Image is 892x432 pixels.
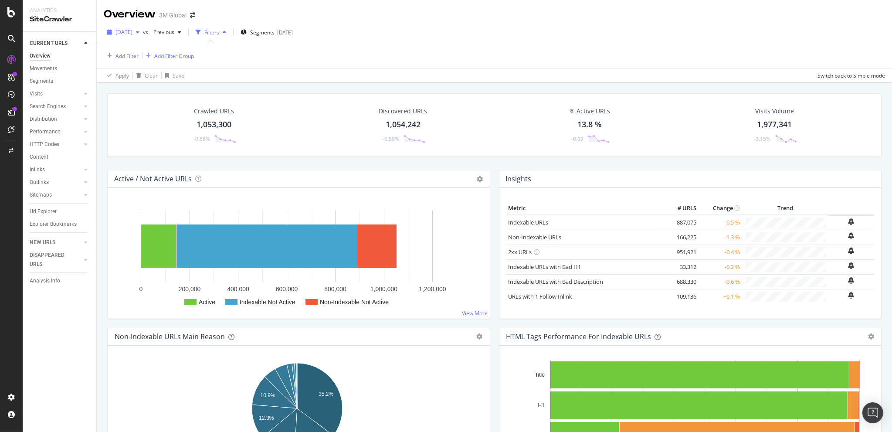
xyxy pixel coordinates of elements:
[30,238,81,247] a: NEW URLS
[862,402,883,423] div: Open Intercom Messenger
[477,176,483,182] i: Options
[506,173,532,185] h4: Insights
[104,25,143,39] button: [DATE]
[143,28,150,36] span: vs
[319,391,333,397] text: 35.2%
[509,248,532,256] a: 2xx URLs
[30,178,49,187] div: Outlinks
[192,25,230,39] button: Filters
[145,72,158,79] div: Clear
[419,286,446,293] text: 1,200,000
[30,207,57,216] div: Url Explorer
[509,293,573,300] a: URLs with 1 Follow Inlink
[30,51,51,61] div: Overview
[754,135,771,143] div: -3.15%
[320,299,389,306] text: Non-Indexable Not Active
[509,278,604,286] a: Indexable URLs with Bad Description
[173,72,184,79] div: Save
[30,238,55,247] div: NEW URLS
[237,25,296,39] button: Segments[DATE]
[259,415,274,421] text: 12.3%
[277,29,293,36] div: [DATE]
[848,277,855,284] div: bell-plus
[194,107,234,116] div: Crawled URLs
[115,202,479,312] svg: A chart.
[30,77,53,86] div: Segments
[664,245,699,259] td: 951,921
[477,333,483,340] div: gear
[664,259,699,274] td: 33,312
[30,178,81,187] a: Outlinks
[104,51,139,61] button: Add Filter
[30,89,43,99] div: Visits
[506,332,651,341] div: HTML Tags Performance for Indexable URLs
[30,77,90,86] a: Segments
[30,14,89,24] div: SiteCrawler
[30,251,81,269] a: DISAPPEARED URLS
[115,28,132,36] span: 2025 Aug. 10th
[30,165,45,174] div: Inlinks
[30,153,48,162] div: Content
[115,72,129,79] div: Apply
[755,107,794,116] div: Visits Volume
[324,286,346,293] text: 800,000
[150,28,174,36] span: Previous
[30,207,90,216] a: Url Explorer
[30,89,81,99] a: Visits
[30,140,81,149] a: HTTP Codes
[30,251,74,269] div: DISAPPEARED URLS
[509,218,549,226] a: Indexable URLs
[30,115,57,124] div: Distribution
[30,190,81,200] a: Sitemaps
[848,218,855,225] div: bell-plus
[139,286,143,293] text: 0
[159,11,187,20] div: 3M Global
[30,190,52,200] div: Sitemaps
[30,51,90,61] a: Overview
[154,52,194,60] div: Add Filter Group
[664,215,699,230] td: 887,075
[699,259,743,274] td: -0.2 %
[30,276,90,286] a: Analysis Info
[462,310,488,317] a: View More
[30,39,68,48] div: CURRENT URLS
[699,274,743,289] td: -0.6 %
[30,7,89,14] div: Analytics
[664,202,699,215] th: # URLS
[757,119,792,130] div: 1,977,341
[848,262,855,269] div: bell-plus
[30,140,59,149] div: HTTP Codes
[664,274,699,289] td: 688,330
[30,102,66,111] div: Search Engines
[199,299,215,306] text: Active
[506,202,664,215] th: Metric
[868,333,874,340] div: gear
[370,286,397,293] text: 1,000,000
[115,332,225,341] div: Non-Indexable URLs Main Reason
[699,215,743,230] td: -0.5 %
[30,220,77,229] div: Explorer Bookmarks
[30,102,81,111] a: Search Engines
[30,39,81,48] a: CURRENT URLS
[664,289,699,304] td: 109,136
[699,289,743,304] td: +0.1 %
[848,232,855,239] div: bell-plus
[30,165,81,174] a: Inlinks
[133,68,158,82] button: Clear
[114,173,192,185] h4: Active / Not Active URLs
[509,233,562,241] a: Non-Indexable URLs
[30,220,90,229] a: Explorer Bookmarks
[240,299,295,306] text: Indexable Not Active
[115,52,139,60] div: Add Filter
[699,245,743,259] td: -0.4 %
[814,68,885,82] button: Switch back to Simple mode
[261,392,275,398] text: 10.9%
[386,119,421,130] div: 1,054,242
[190,12,195,18] div: arrow-right-arrow-left
[30,127,60,136] div: Performance
[104,68,129,82] button: Apply
[30,127,81,136] a: Performance
[817,72,885,79] div: Switch back to Simple mode
[848,247,855,254] div: bell-plus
